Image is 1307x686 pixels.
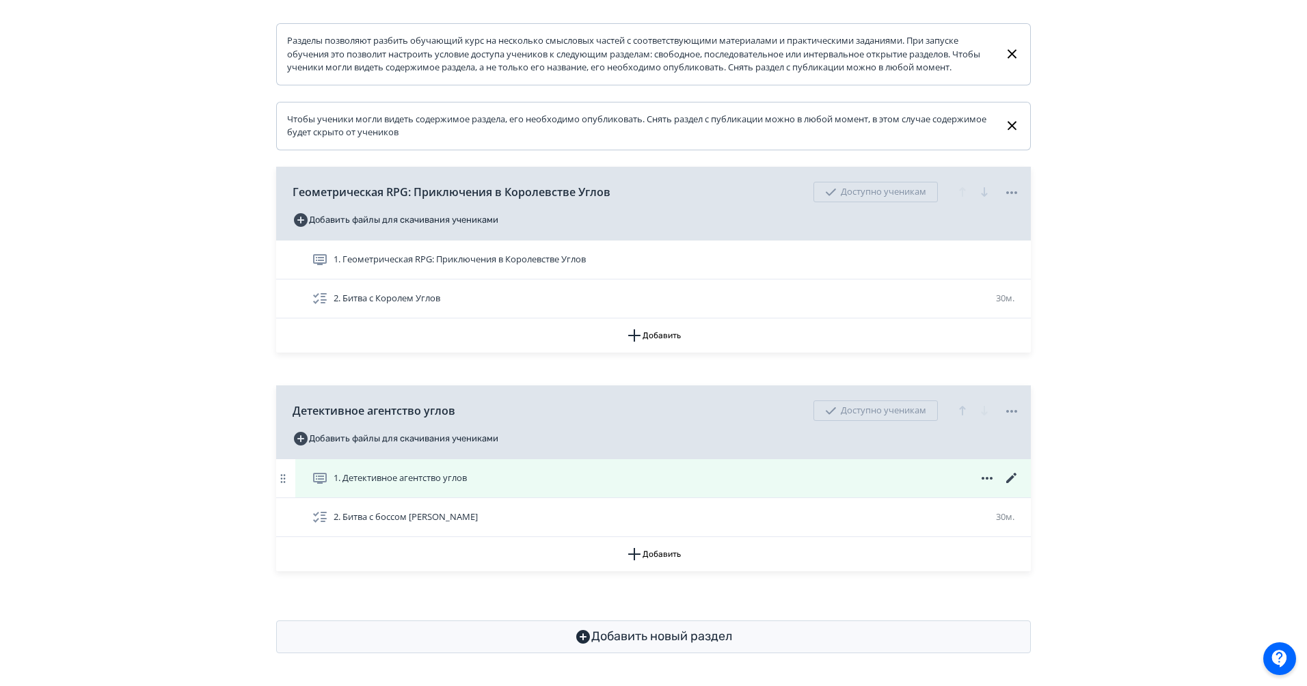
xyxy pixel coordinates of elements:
[287,34,993,74] div: Разделы позволяют разбить обучающий курс на несколько смысловых частей с соответствующими материа...
[996,292,1014,304] span: 30м.
[996,510,1014,523] span: 30м.
[813,400,938,421] div: Доступно ученикам
[293,184,610,200] span: Геометрическая RPG: Приключения в Королевстве Углов
[334,292,440,305] span: 2. Битва с Королем Углов
[334,510,478,524] span: 2. Битва с боссом Хаосом
[293,402,455,419] span: Детективное агентство углов
[276,318,1031,353] button: Добавить
[334,253,586,266] span: 1. Геометрическая RPG: Приключения в Королевстве Углов
[276,279,1031,318] div: 2. Битва с Королем Углов30м.
[276,620,1031,653] button: Добавить новый раздел
[334,471,467,485] span: 1. Детективное агентство углов
[293,428,498,450] button: Добавить файлы для скачивания учениками
[276,498,1031,537] div: 2. Битва с боссом [PERSON_NAME]30м.
[276,459,1031,498] div: 1. Детективное агентство углов
[276,241,1031,279] div: 1. Геометрическая RPG: Приключения в Королевстве Углов
[293,209,498,231] button: Добавить файлы для скачивания учениками
[287,113,993,139] div: Чтобы ученики могли видеть содержимое раздела, его необходимо опубликовать. Снять раздел с публик...
[276,537,1031,571] button: Добавить
[813,182,938,202] div: Доступно ученикам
